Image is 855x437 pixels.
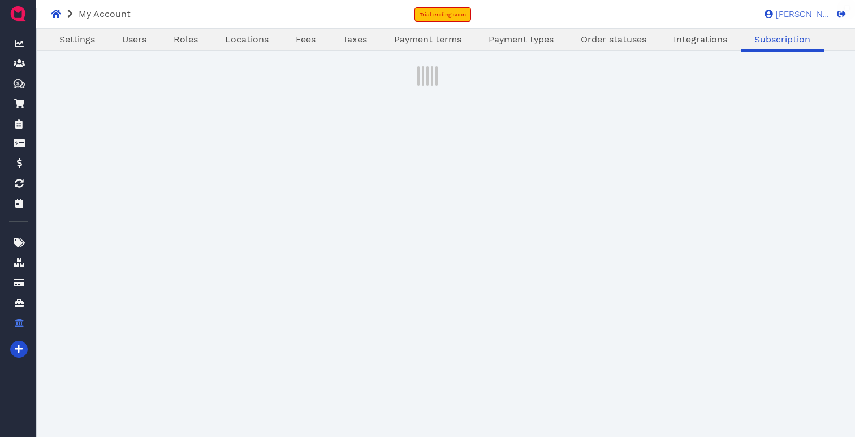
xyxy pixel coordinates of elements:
[211,33,282,46] a: Locations
[381,33,475,46] a: Payment terms
[343,34,367,45] span: Taxes
[773,10,830,19] span: [PERSON_NAME]
[489,34,554,45] span: Payment types
[109,33,160,46] a: Users
[581,34,646,45] span: Order statuses
[282,33,329,46] a: Fees
[567,33,660,46] a: Order statuses
[46,33,109,46] a: Settings
[754,34,810,45] span: Subscription
[9,5,27,23] img: QuoteM_icon_flat.png
[759,8,830,19] a: [PERSON_NAME]
[296,34,316,45] span: Fees
[59,34,95,45] span: Settings
[225,34,269,45] span: Locations
[475,33,567,46] a: Payment types
[673,34,727,45] span: Integrations
[122,34,146,45] span: Users
[79,8,131,19] span: My Account
[420,11,466,18] span: Trial ending soon
[16,80,20,86] tspan: $
[160,33,211,46] a: Roles
[329,33,381,46] a: Taxes
[660,33,741,46] a: Integrations
[741,33,824,46] a: Subscription
[414,7,471,22] a: Trial ending soon
[394,34,461,45] span: Payment terms
[174,34,198,45] span: Roles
